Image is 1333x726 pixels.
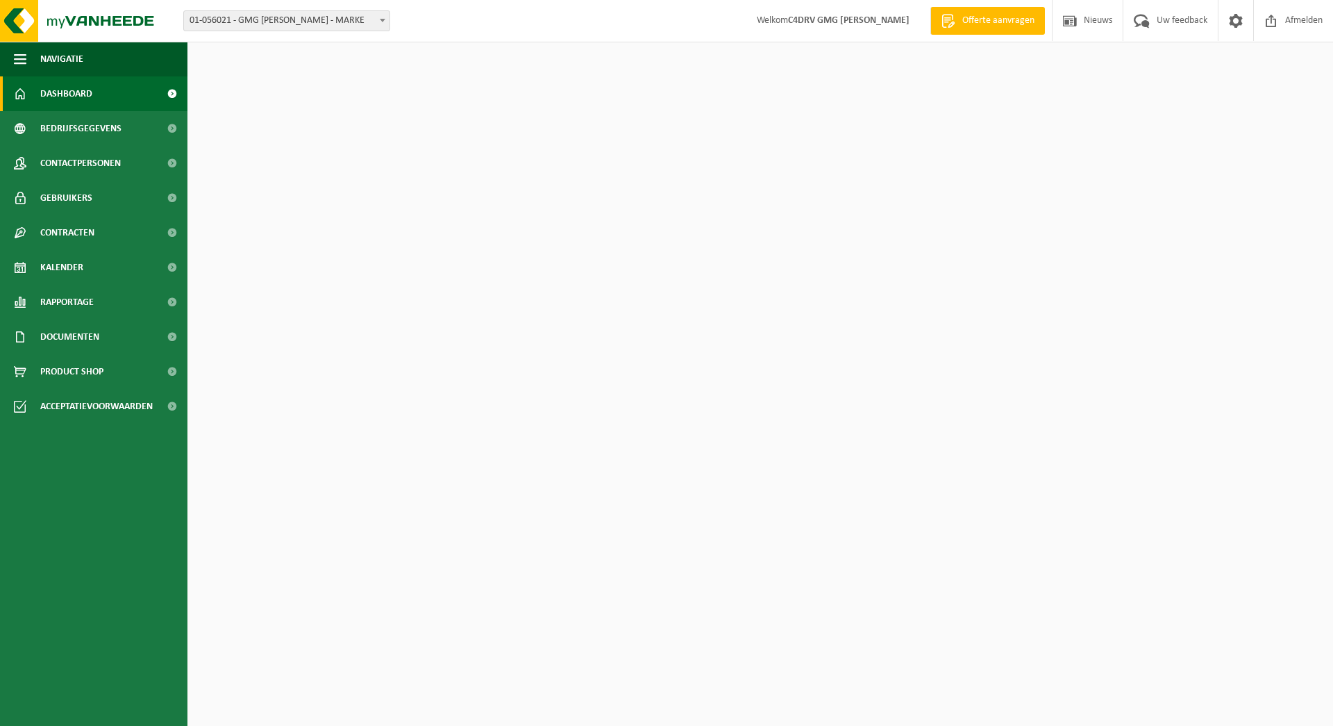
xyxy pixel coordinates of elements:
[40,320,99,354] span: Documenten
[183,10,390,31] span: 01-056021 - GMG LUCAS ZEEFDRUK - MARKE
[40,111,121,146] span: Bedrijfsgegevens
[40,146,121,181] span: Contactpersonen
[184,11,389,31] span: 01-056021 - GMG LUCAS ZEEFDRUK - MARKE
[40,181,92,215] span: Gebruikers
[959,14,1038,28] span: Offerte aanvragen
[40,42,83,76] span: Navigatie
[40,285,94,320] span: Rapportage
[40,250,83,285] span: Kalender
[40,76,92,111] span: Dashboard
[788,15,909,26] strong: C4DRV GMG [PERSON_NAME]
[40,354,103,389] span: Product Shop
[930,7,1045,35] a: Offerte aanvragen
[40,389,153,424] span: Acceptatievoorwaarden
[40,215,94,250] span: Contracten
